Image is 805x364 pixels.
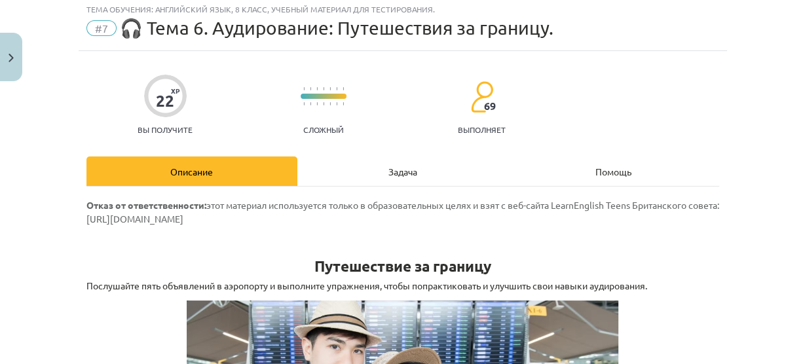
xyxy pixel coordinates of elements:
img: icon-short-line-57e1e144782c952c97e751825c79c345078a6d821885a25fce030b3d8c18986b.svg [343,87,344,90]
font: выполняет [458,124,506,135]
img: icon-short-line-57e1e144782c952c97e751825c79c345078a6d821885a25fce030b3d8c18986b.svg [310,102,311,105]
img: icon-short-line-57e1e144782c952c97e751825c79c345078a6d821885a25fce030b3d8c18986b.svg [303,87,305,90]
img: icon-short-line-57e1e144782c952c97e751825c79c345078a6d821885a25fce030b3d8c18986b.svg [329,102,331,105]
img: students-c634bb4e5e11cddfef0936a35e636f08e4e9abd3cc4e673bd6f9a4125e45ecb1.svg [470,81,493,113]
font: Тема обучения: Английский язык, 8 класс, учебный материал для тестирования. [86,4,435,14]
font: #7 [95,22,108,35]
font: 22 [156,90,174,111]
font: Описание [170,166,213,177]
img: icon-short-line-57e1e144782c952c97e751825c79c345078a6d821885a25fce030b3d8c18986b.svg [336,87,337,90]
img: icon-short-line-57e1e144782c952c97e751825c79c345078a6d821885a25fce030b3d8c18986b.svg [303,102,305,105]
img: icon-short-line-57e1e144782c952c97e751825c79c345078a6d821885a25fce030b3d8c18986b.svg [316,87,318,90]
font: Послушайте пять объявлений в аэропорту и выполните упражнения, чтобы попрактиковать и улучшить св... [86,280,647,291]
img: icon-short-line-57e1e144782c952c97e751825c79c345078a6d821885a25fce030b3d8c18986b.svg [329,87,331,90]
font: 69 [484,99,496,113]
font: Сложный [303,124,344,135]
font: Путешествие за границу [314,257,491,276]
img: icon-short-line-57e1e144782c952c97e751825c79c345078a6d821885a25fce030b3d8c18986b.svg [310,87,311,90]
font: Отказ от ответственности: [86,199,206,211]
font: XP [171,86,179,96]
img: icon-close-lesson-0947bae3869378f0d4975bcd49f059093ad1ed9edebbc8119c70593378902aed.svg [9,54,14,62]
font: Вы получите [138,124,193,135]
img: icon-short-line-57e1e144782c952c97e751825c79c345078a6d821885a25fce030b3d8c18986b.svg [323,102,324,105]
img: icon-short-line-57e1e144782c952c97e751825c79c345078a6d821885a25fce030b3d8c18986b.svg [336,102,337,105]
font: Помощь [595,166,631,177]
font: Задача [388,166,417,177]
font: этот материал используется только в образовательных целях и взят с веб-сайта LearnEnglish Teens Б... [86,199,719,225]
img: icon-short-line-57e1e144782c952c97e751825c79c345078a6d821885a25fce030b3d8c18986b.svg [316,102,318,105]
img: icon-short-line-57e1e144782c952c97e751825c79c345078a6d821885a25fce030b3d8c18986b.svg [343,102,344,105]
font: 🎧 Тема 6. Аудирование: Путешествия за границу. [120,17,553,39]
img: icon-short-line-57e1e144782c952c97e751825c79c345078a6d821885a25fce030b3d8c18986b.svg [323,87,324,90]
